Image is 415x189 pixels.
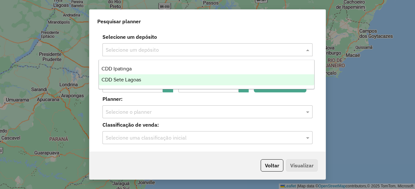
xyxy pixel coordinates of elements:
span: CDD Ipatinga [101,66,132,71]
ng-dropdown-panel: Options list [99,60,314,89]
label: Planner: [99,95,316,103]
label: Selecione um depósito [99,33,316,41]
label: Classificação de venda: [99,121,316,129]
span: Pesquisar planner [97,17,141,25]
button: Voltar [261,159,283,172]
span: CDD Sete Lagoas [101,77,141,82]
